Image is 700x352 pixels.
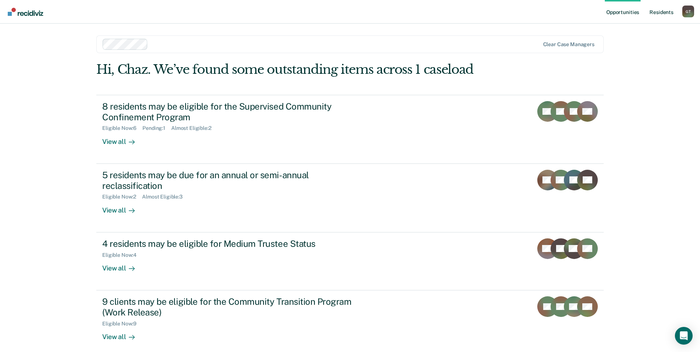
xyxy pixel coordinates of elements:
[682,6,694,17] div: G T
[682,6,694,17] button: Profile dropdown button
[96,164,604,232] a: 5 residents may be due for an annual or semi-annual reclassificationEligible Now:2Almost Eligible...
[102,296,361,318] div: 9 clients may be eligible for the Community Transition Program (Work Release)
[675,327,693,345] div: Open Intercom Messenger
[96,62,502,77] div: Hi, Chaz. We’ve found some outstanding items across 1 caseload
[102,200,144,214] div: View all
[8,8,43,16] img: Recidiviz
[142,194,189,200] div: Almost Eligible : 3
[142,125,171,131] div: Pending : 1
[102,194,142,200] div: Eligible Now : 2
[102,125,142,131] div: Eligible Now : 6
[96,232,604,290] a: 4 residents may be eligible for Medium Trustee StatusEligible Now:4View all
[102,321,142,327] div: Eligible Now : 9
[96,95,604,164] a: 8 residents may be eligible for the Supervised Community Confinement ProgramEligible Now:6Pending...
[102,238,361,249] div: 4 residents may be eligible for Medium Trustee Status
[102,170,361,191] div: 5 residents may be due for an annual or semi-annual reclassification
[171,125,217,131] div: Almost Eligible : 2
[543,41,594,48] div: Clear case managers
[102,327,144,341] div: View all
[102,131,144,146] div: View all
[102,258,144,272] div: View all
[102,101,361,122] div: 8 residents may be eligible for the Supervised Community Confinement Program
[102,252,142,258] div: Eligible Now : 4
